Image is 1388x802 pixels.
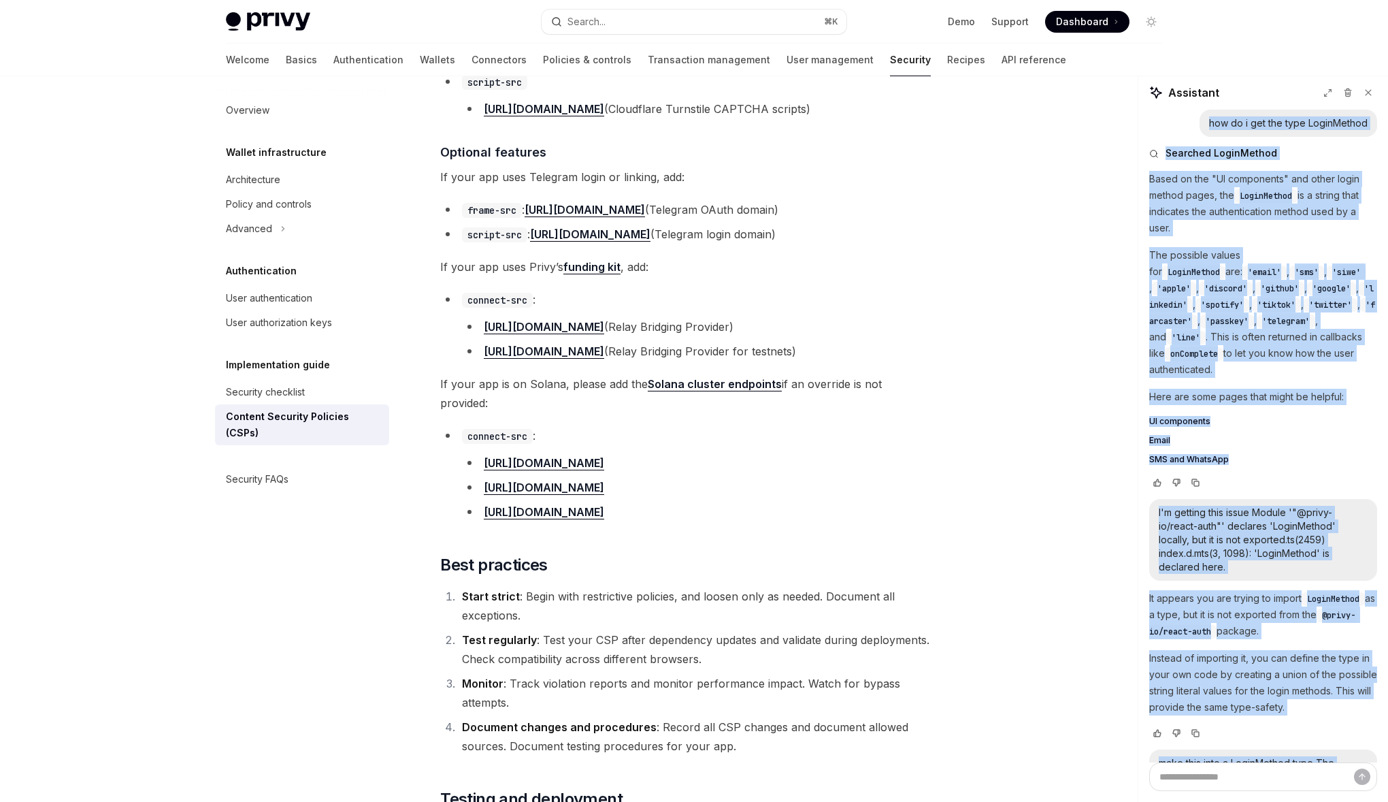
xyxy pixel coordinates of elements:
[1170,349,1218,359] span: onComplete
[648,377,782,391] a: Solana cluster endpoints
[1002,44,1066,76] a: API reference
[440,225,931,244] li: : (Telegram login domain)
[484,102,604,116] a: [URL][DOMAIN_NAME]
[440,200,931,219] li: : (Telegram OAuth domain)
[1149,300,1375,327] span: 'farcaster'
[462,677,503,690] strong: Monitor
[824,16,838,27] span: ⌘ K
[226,263,297,279] h5: Authentication
[1149,416,1377,427] a: UI components
[286,44,317,76] a: Basics
[226,172,280,188] div: Architecture
[226,196,312,212] div: Policy and controls
[484,481,604,495] a: [URL][DOMAIN_NAME]
[226,315,332,331] div: User authorization keys
[787,44,874,76] a: User management
[484,320,604,334] a: [URL][DOMAIN_NAME]
[1168,84,1219,101] span: Assistant
[226,290,312,306] div: User authentication
[440,257,931,276] span: If your app uses Privy’s , add:
[458,718,931,756] li: : Record all CSP changes and document allowed sources. Document testing procedures for your app.
[543,44,631,76] a: Policies & controls
[1240,191,1292,202] span: LoginMethod
[1149,650,1377,716] p: Instead of importing it, you can define the type in your own code by creating a union of the poss...
[226,408,381,441] div: Content Security Policies (CSPs)
[1168,267,1220,278] span: LoginMethod
[1307,594,1359,605] span: LoginMethod
[948,15,975,29] a: Demo
[462,227,527,242] code: script-src
[1149,454,1229,465] span: SMS and WhatsApp
[472,44,527,76] a: Connectors
[226,12,310,31] img: light logo
[1149,416,1210,427] span: UI components
[226,44,269,76] a: Welcome
[567,14,606,30] div: Search...
[1140,11,1162,33] button: Toggle dark mode
[226,221,272,237] div: Advanced
[1204,283,1247,294] span: 'discord'
[226,384,305,400] div: Security checklist
[1149,171,1377,236] p: Based on the "UI components" and other login method pages, the is a string that indicates the aut...
[440,167,931,187] span: If your app uses Telegram login or linking, add:
[1149,389,1377,405] p: Here are some pages that might be helpful:
[462,293,533,308] code: connect-src
[484,344,604,359] a: [URL][DOMAIN_NAME]
[440,554,548,576] span: Best practices
[1257,300,1295,310] span: 'tiktok'
[215,380,389,404] a: Security checklist
[1262,316,1310,327] span: 'telegram'
[215,192,389,216] a: Policy and controls
[1261,283,1299,294] span: 'github'
[462,99,931,118] li: (Cloudflare Turnstile CAPTCHA scripts)
[440,290,931,361] li: :
[1166,146,1277,160] span: Searched LoginMethod
[1206,316,1249,327] span: 'passkey'
[947,44,985,76] a: Recipes
[484,505,604,519] a: [URL][DOMAIN_NAME]
[484,456,604,470] a: [URL][DOMAIN_NAME]
[1332,267,1361,278] span: 'siwe'
[458,674,931,712] li: : Track violation reports and monitor performance impact. Watch for bypass attempts.
[1309,300,1352,310] span: 'twitter'
[462,429,533,444] code: connect-src
[1149,146,1377,160] button: Searched LoginMethod
[226,471,288,487] div: Security FAQs
[226,144,327,161] h5: Wallet infrastructure
[226,102,269,118] div: Overview
[440,143,546,161] span: Optional features
[215,310,389,335] a: User authorization keys
[462,590,520,603] strong: Start strict
[215,467,389,492] a: Security FAQs
[525,203,645,217] a: [URL][DOMAIN_NAME]
[1354,769,1370,785] button: Send message
[1056,15,1108,29] span: Dashboard
[215,98,389,123] a: Overview
[1159,506,1368,574] div: I'm getting this issue Module '"@privy-io/react-auth"' declares 'LoginMethod' locally, but it is ...
[215,167,389,192] a: Architecture
[563,260,621,274] a: funding kit
[1149,435,1377,446] a: Email
[458,630,931,669] li: : Test your CSP after dependency updates and validate during deployments. Check compatibility acr...
[1248,267,1281,278] span: 'email'
[462,633,537,647] strong: Test regularly
[462,317,931,336] li: (Relay Bridging Provider)
[1209,116,1368,130] div: how do i get the type LoginMethod
[226,357,330,373] h5: Implementation guide
[1149,610,1355,637] span: @privy-io/react-auth
[462,720,657,734] strong: Document changes and procedures
[1149,454,1377,465] a: SMS and WhatsApp
[1149,283,1374,310] span: 'linkedin'
[462,342,931,361] li: (Relay Bridging Provider for testnets)
[440,374,931,413] span: If your app is on Solana, please add the if an override is not provided:
[458,587,931,625] li: : Begin with restrictive policies, and loosen only as needed. Document all exceptions.
[215,404,389,445] a: Content Security Policies (CSPs)
[1312,283,1351,294] span: 'google'
[991,15,1029,29] a: Support
[1149,247,1377,378] p: The possible values for are: , , , , , , , , , , , , , , and . This is often returned in callback...
[542,10,846,34] button: Search...⌘K
[1149,590,1377,639] p: It appears you are trying to import as a type, but it is not exported from the package.
[440,426,931,522] li: :
[462,75,527,90] code: script-src
[420,44,455,76] a: Wallets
